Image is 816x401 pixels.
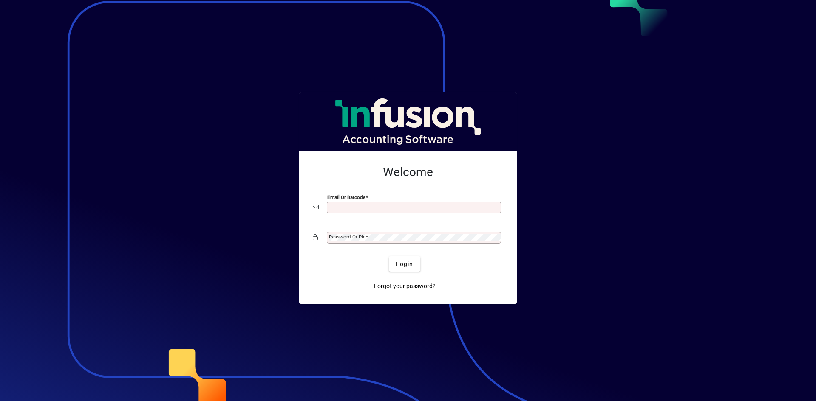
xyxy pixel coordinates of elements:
[371,278,439,294] a: Forgot your password?
[374,282,436,291] span: Forgot your password?
[389,256,420,272] button: Login
[327,194,365,200] mat-label: Email or Barcode
[396,260,413,269] span: Login
[329,234,365,240] mat-label: Password or Pin
[313,165,503,179] h2: Welcome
